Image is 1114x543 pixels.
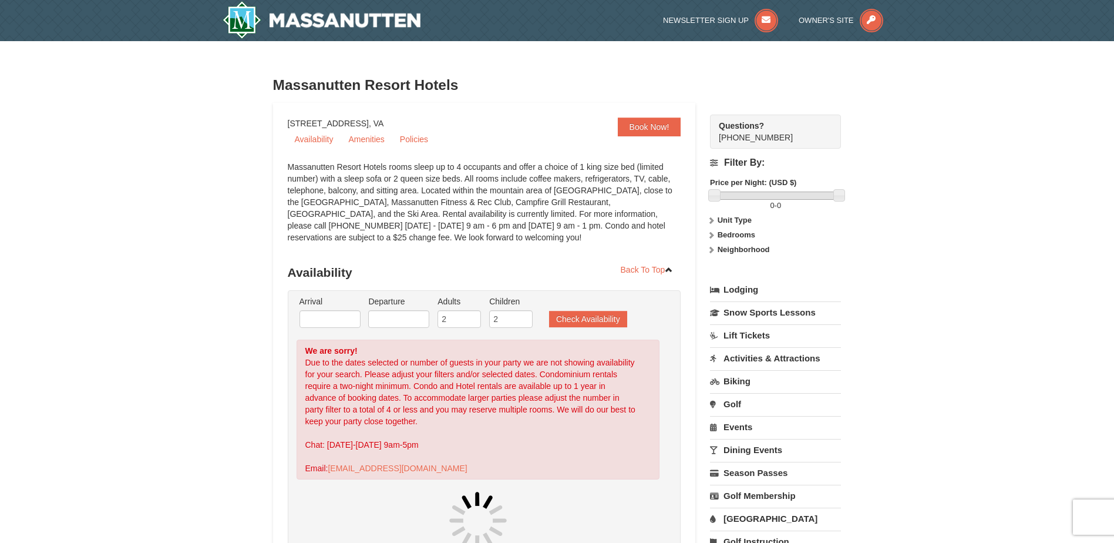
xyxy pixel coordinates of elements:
a: Lodging [710,279,841,300]
a: Events [710,416,841,438]
button: Check Availability [549,311,627,327]
a: Biking [710,370,841,392]
a: Policies [393,130,435,148]
label: Departure [368,296,429,307]
a: [EMAIL_ADDRESS][DOMAIN_NAME] [328,464,467,473]
a: Golf [710,393,841,415]
strong: Unit Type [718,216,752,224]
a: Lift Tickets [710,324,841,346]
img: Massanutten Resort Logo [223,1,421,39]
span: [PHONE_NUMBER] [719,120,820,142]
a: Availability [288,130,341,148]
h4: Filter By: [710,157,841,168]
label: Children [489,296,533,307]
span: 0 [770,201,774,210]
strong: Price per Night: (USD $) [710,178,796,187]
strong: Neighborhood [718,245,770,254]
h3: Massanutten Resort Hotels [273,73,842,97]
strong: Bedrooms [718,230,755,239]
a: [GEOGRAPHIC_DATA] [710,508,841,529]
span: Newsletter Sign Up [663,16,749,25]
a: Snow Sports Lessons [710,301,841,323]
a: Golf Membership [710,485,841,507]
a: Massanutten Resort [223,1,421,39]
strong: We are sorry! [305,346,358,356]
label: - [710,200,841,212]
label: Arrival [299,296,361,307]
a: Season Passes [710,462,841,484]
span: Owner's Site [799,16,854,25]
a: Newsletter Sign Up [663,16,778,25]
a: Amenities [341,130,391,148]
a: Back To Top [613,261,681,279]
a: Owner's Site [799,16,883,25]
h3: Availability [288,261,681,284]
label: Adults [437,296,481,307]
span: 0 [777,201,781,210]
div: Due to the dates selected or number of guests in your party we are not showing availability for y... [297,340,660,480]
a: Book Now! [618,118,681,136]
div: Massanutten Resort Hotels rooms sleep up to 4 occupants and offer a choice of 1 king size bed (li... [288,161,681,255]
a: Dining Events [710,439,841,461]
a: Activities & Attractions [710,347,841,369]
strong: Questions? [719,121,764,130]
